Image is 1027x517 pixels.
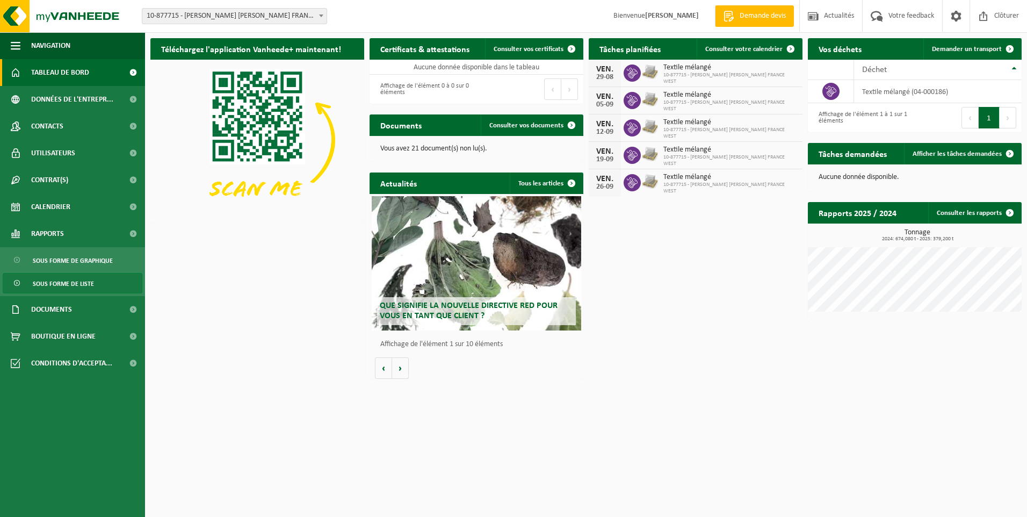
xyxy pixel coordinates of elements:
[380,301,558,320] span: Que signifie la nouvelle directive RED pour vous en tant que client ?
[31,296,72,323] span: Documents
[594,147,616,156] div: VEN.
[481,114,582,136] a: Consulter vos documents
[1000,107,1016,128] button: Next
[380,341,578,348] p: Affichage de l'élément 1 sur 10 éléments
[663,118,797,127] span: Textile mélangé
[641,90,659,109] img: LP-PA-00000-WDN-11
[3,250,142,270] a: Sous forme de graphique
[928,202,1021,224] a: Consulter les rapports
[813,229,1022,242] h3: Tonnage
[589,38,671,59] h2: Tâches planifiées
[150,60,364,220] img: Download de VHEPlus App
[932,46,1002,53] span: Demander un transport
[370,173,428,193] h2: Actualités
[641,173,659,191] img: LP-PA-00000-WDN-11
[33,274,94,294] span: Sous forme de liste
[663,182,797,195] span: 10-877715 - [PERSON_NAME] [PERSON_NAME] FRANCE WEST
[594,183,616,191] div: 26-09
[31,140,75,167] span: Utilisateurs
[979,107,1000,128] button: 1
[808,38,872,59] h2: Vos déchets
[663,146,797,154] span: Textile mélangé
[697,38,801,60] a: Consulter votre calendrier
[150,38,352,59] h2: Téléchargez l'application Vanheede+ maintenant!
[370,114,432,135] h2: Documents
[737,11,789,21] span: Demande devis
[370,38,480,59] h2: Certificats & attestations
[819,174,1011,181] p: Aucune donnée disponible.
[923,38,1021,60] a: Demander un transport
[380,145,573,153] p: Vous avez 21 document(s) non lu(s).
[142,9,327,24] span: 10-877715 - ADLER PELZER FRANCE WEST - MORNAC
[142,8,327,24] span: 10-877715 - ADLER PELZER FRANCE WEST - MORNAC
[663,63,797,72] span: Textile mélangé
[494,46,563,53] span: Consulter vos certificats
[485,38,582,60] a: Consulter vos certificats
[31,350,112,377] span: Conditions d'accepta...
[31,32,70,59] span: Navigation
[594,120,616,128] div: VEN.
[913,150,1002,157] span: Afficher les tâches demandées
[663,99,797,112] span: 10-877715 - [PERSON_NAME] [PERSON_NAME] FRANCE WEST
[663,72,797,85] span: 10-877715 - [PERSON_NAME] [PERSON_NAME] FRANCE WEST
[375,77,471,101] div: Affichage de l'élément 0 à 0 sur 0 éléments
[31,113,63,140] span: Contacts
[663,154,797,167] span: 10-877715 - [PERSON_NAME] [PERSON_NAME] FRANCE WEST
[663,127,797,140] span: 10-877715 - [PERSON_NAME] [PERSON_NAME] FRANCE WEST
[489,122,563,129] span: Consulter vos documents
[594,128,616,136] div: 12-09
[31,193,70,220] span: Calendrier
[370,60,583,75] td: Aucune donnée disponible dans le tableau
[594,156,616,163] div: 19-09
[375,357,392,379] button: Vorige
[392,357,409,379] button: Volgende
[641,63,659,81] img: LP-PA-00000-WDN-11
[641,145,659,163] img: LP-PA-00000-WDN-11
[663,173,797,182] span: Textile mélangé
[561,78,578,100] button: Next
[372,196,581,331] a: Que signifie la nouvelle directive RED pour vous en tant que client ?
[31,220,64,247] span: Rapports
[813,236,1022,242] span: 2024: 674,080 t - 2025: 379,200 t
[594,175,616,183] div: VEN.
[813,106,909,130] div: Affichage de l'élément 1 à 1 sur 1 éléments
[31,86,113,113] span: Données de l'entrepr...
[663,91,797,99] span: Textile mélangé
[862,66,887,74] span: Déchet
[33,250,113,271] span: Sous forme de graphique
[645,12,699,20] strong: [PERSON_NAME]
[854,80,1022,103] td: textile mélangé (04-000186)
[594,65,616,74] div: VEN.
[594,101,616,109] div: 05-09
[510,173,582,194] a: Tous les articles
[641,118,659,136] img: LP-PA-00000-WDN-11
[544,78,561,100] button: Previous
[705,46,783,53] span: Consulter votre calendrier
[715,5,794,27] a: Demande devis
[808,202,907,223] h2: Rapports 2025 / 2024
[961,107,979,128] button: Previous
[31,59,89,86] span: Tableau de bord
[31,323,96,350] span: Boutique en ligne
[808,143,898,164] h2: Tâches demandées
[594,92,616,101] div: VEN.
[31,167,68,193] span: Contrat(s)
[904,143,1021,164] a: Afficher les tâches demandées
[594,74,616,81] div: 29-08
[3,273,142,293] a: Sous forme de liste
